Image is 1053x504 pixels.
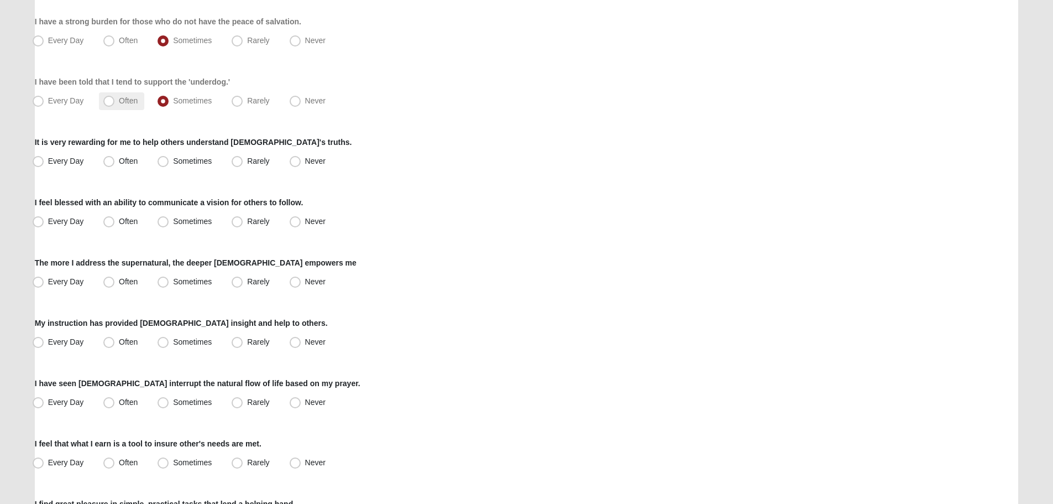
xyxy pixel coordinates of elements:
span: Often [119,157,138,165]
span: Every Day [48,217,84,226]
span: Sometimes [173,157,212,165]
label: It is very rewarding for me to help others understand [DEMOGRAPHIC_DATA]'s truths. [35,137,352,148]
span: Often [119,96,138,105]
span: Sometimes [173,277,212,286]
span: Often [119,458,138,467]
span: Rarely [247,217,269,226]
label: My instruction has provided [DEMOGRAPHIC_DATA] insight and help to others. [35,318,328,329]
span: Rarely [247,277,269,286]
span: Rarely [247,458,269,467]
span: Sometimes [173,217,212,226]
span: Rarely [247,36,269,45]
span: Every Day [48,96,84,105]
span: Often [119,36,138,45]
span: Often [119,277,138,286]
span: Rarely [247,96,269,105]
span: Never [305,36,326,45]
span: Every Day [48,398,84,407]
span: Never [305,157,326,165]
span: Often [119,398,138,407]
span: Rarely [247,398,269,407]
span: Never [305,458,326,467]
span: Sometimes [173,36,212,45]
span: Sometimes [173,337,212,346]
span: Every Day [48,277,84,286]
span: Rarely [247,157,269,165]
span: Sometimes [173,458,212,467]
label: The more I address the supernatural, the deeper [DEMOGRAPHIC_DATA] empowers me [35,257,357,268]
span: Never [305,96,326,105]
label: I have a strong burden for those who do not have the peace of salvation. [35,16,301,27]
span: Never [305,217,326,226]
span: Every Day [48,458,84,467]
span: Every Day [48,157,84,165]
span: Every Day [48,337,84,346]
span: Sometimes [173,398,212,407]
span: Every Day [48,36,84,45]
span: Often [119,337,138,346]
span: Never [305,398,326,407]
label: I feel that what I earn is a tool to insure other's needs are met. [35,438,261,449]
label: I feel blessed with an ability to communicate a vision for others to follow. [35,197,303,208]
label: I have seen [DEMOGRAPHIC_DATA] interrupt the natural flow of life based on my prayer. [35,378,360,389]
span: Never [305,277,326,286]
span: Often [119,217,138,226]
span: Sometimes [173,96,212,105]
span: Rarely [247,337,269,346]
span: Never [305,337,326,346]
label: I have been told that I tend to support the 'underdog.' [35,76,230,87]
